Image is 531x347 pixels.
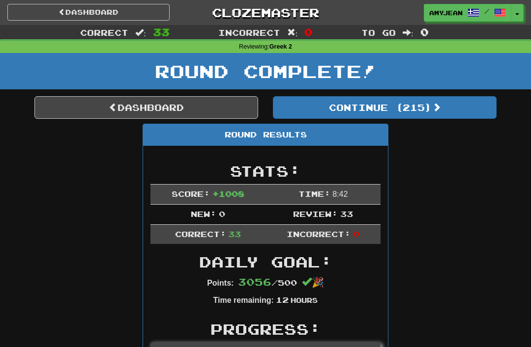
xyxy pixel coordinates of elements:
span: New: [191,209,216,218]
a: Dashboard [7,4,170,21]
small: Hours [291,296,318,304]
span: 8 : 42 [332,190,348,198]
h2: Progress: [150,321,381,337]
span: 33 [340,209,353,218]
h2: Stats: [150,163,381,179]
span: Time: [298,189,330,198]
span: Score: [172,189,210,198]
span: : [403,28,413,37]
span: Review: [293,209,338,218]
span: 0 [304,26,313,38]
span: 🎉 [302,277,324,288]
span: Correct [80,27,128,37]
span: 0 [420,26,429,38]
span: 12 [276,295,289,304]
a: Clozemaster [184,4,347,21]
strong: Points: [207,279,234,287]
span: Incorrect [218,27,280,37]
span: To go [361,27,396,37]
a: Dashboard [34,96,258,119]
span: Incorrect: [287,229,351,239]
strong: Greek 2 [269,43,292,50]
span: / 500 [238,278,297,287]
span: : [287,28,298,37]
span: 0 [219,209,225,218]
span: Correct: [175,229,226,239]
span: AmyJean [429,8,463,17]
span: / [484,8,489,15]
h1: Round Complete! [3,61,528,81]
button: Continue (215) [273,96,497,119]
h2: Daily Goal: [150,254,381,270]
span: 33 [153,26,170,38]
span: + 1008 [212,189,244,198]
div: Round Results [143,124,388,146]
a: AmyJean / [424,4,511,22]
span: 3056 [238,276,271,288]
span: : [135,28,146,37]
span: 0 [353,229,359,239]
span: 33 [228,229,241,239]
strong: Time remaining: [213,296,274,304]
